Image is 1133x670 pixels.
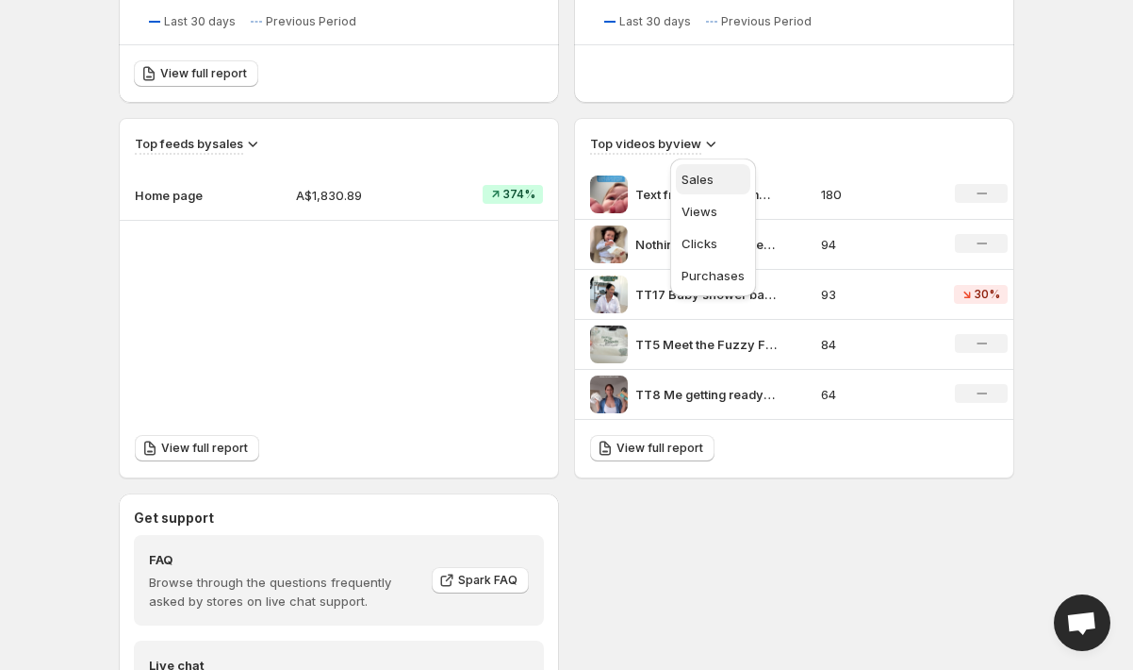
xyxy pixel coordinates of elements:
p: 180 [821,185,932,204]
span: Previous Period [266,14,356,29]
p: Nothing says love like a nappy thats gentle on my little ones skin keeps him dry all night is sup... [635,235,777,254]
span: View full report [161,441,248,456]
img: Text from bub Mummy can you get those REALLY soft nappies again Reply Fuzzy Friends Already on it... [590,176,628,213]
a: Spark FAQ [432,567,529,594]
img: TT5 Meet the Fuzzy Friends [590,326,628,363]
span: Last 30 days [164,14,236,29]
span: Views [681,204,717,219]
p: Home page [135,186,229,205]
span: View full report [160,66,247,81]
p: TT17 Baby shower basket v2 [635,285,777,304]
h3: Top videos by view [590,134,701,153]
img: TT17 Baby shower basket v2 [590,276,628,313]
p: 94 [821,235,932,254]
p: TT5 Meet the Fuzzy Friends [635,335,777,354]
span: 30% [975,287,1000,302]
a: Open chat [1054,595,1110,651]
h3: Top feeds by sales [135,134,243,153]
p: A$1,830.89 [296,186,427,205]
span: Previous Period [721,14,812,29]
span: Sales [681,172,714,187]
span: Purchases [681,268,745,283]
p: 84 [821,335,932,354]
p: 64 [821,385,932,404]
h4: FAQ [149,550,419,569]
a: View full report [135,435,259,461]
span: Spark FAQ [458,573,517,588]
span: Clicks [681,236,717,251]
p: TT8 Me getting ready to change nappies [635,385,777,404]
a: View full report [134,60,258,87]
h3: Get support [134,509,214,528]
span: View full report [616,441,703,456]
span: Last 30 days [619,14,691,29]
p: 93 [821,285,932,304]
a: View full report [590,435,714,461]
img: Nothing says love like a nappy thats gentle on my little ones skin keeps him dry all night is sup... [590,226,628,263]
img: TT8 Me getting ready to change nappies [590,376,628,413]
p: Browse through the questions frequently asked by stores on live chat support. [149,573,419,611]
span: 374% [503,187,535,202]
p: Text from bub Mummy can you get those REALLY soft nappies again Reply Fuzzy Friends Already on it... [635,185,777,204]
